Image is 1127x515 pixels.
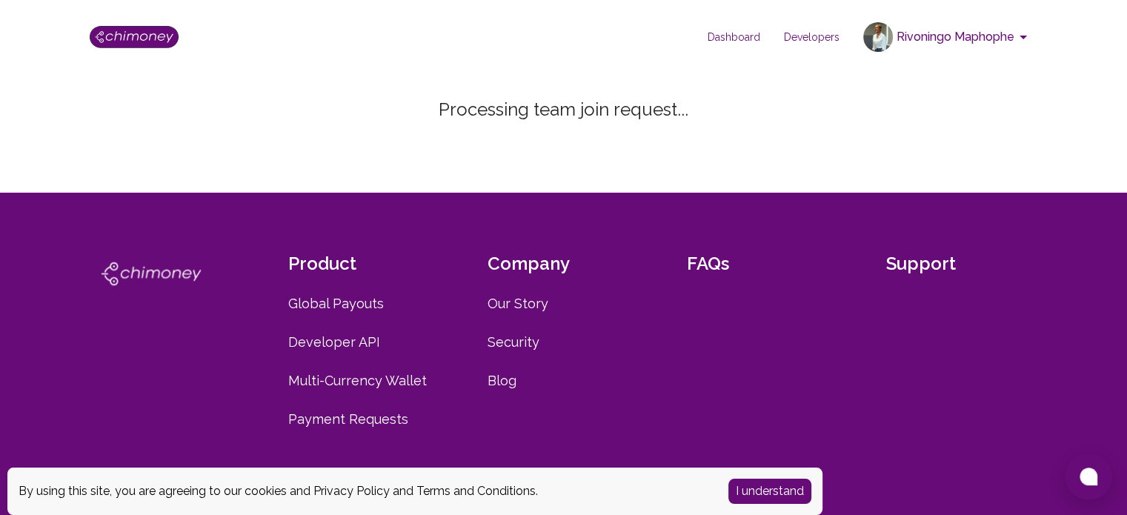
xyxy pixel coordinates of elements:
a: Blog [488,371,639,391]
span: Dashboard [696,30,772,44]
div: By using this site, you are agreeing to our cookies and and . [19,482,706,500]
a: Developer API [288,332,440,353]
button: Accept cookies [728,479,811,504]
a: Security [488,332,639,353]
a: Terms and Conditions [416,484,536,498]
a: Privacy Policy [313,484,390,498]
a: Support [886,252,1038,276]
a: Payment Requests [288,409,440,430]
span: Developers [772,30,851,44]
img: avatar [863,22,893,52]
a: FAQs [687,252,839,276]
a: Multi-Currency Wallet [288,371,440,391]
a: Our Story [488,293,639,314]
button: account of current user [857,18,1038,56]
a: Company [488,252,639,276]
img: Logo [90,26,179,48]
a: Global Payouts [288,293,440,314]
button: Open chat window [1065,453,1112,500]
a: Product [288,252,440,276]
img: chimoney logo [90,252,213,296]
